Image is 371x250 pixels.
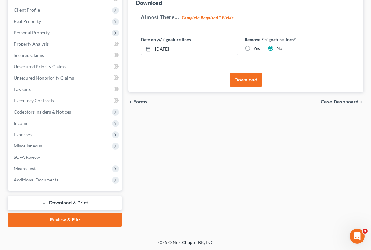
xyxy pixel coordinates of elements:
strong: Complete Required * Fields [182,15,234,20]
span: Expenses [14,132,32,137]
label: Date on /s/ signature lines [141,36,191,43]
span: Additional Documents [14,177,58,182]
span: Lawsuits [14,86,31,92]
span: SOFA Review [14,154,40,160]
a: Unsecured Nonpriority Claims [9,72,122,84]
span: Means Test [14,166,36,171]
span: Unsecured Priority Claims [14,64,66,69]
span: Property Analysis [14,41,49,47]
span: 4 [363,229,368,234]
span: Unsecured Nonpriority Claims [14,75,74,81]
span: Personal Property [14,30,50,35]
iframe: Intercom live chat [350,229,365,244]
a: Lawsuits [9,84,122,95]
a: Download & Print [8,196,122,210]
a: Executory Contracts [9,95,122,106]
span: Client Profile [14,7,40,13]
h5: Almost There... [141,14,351,21]
span: Case Dashboard [321,99,358,104]
button: chevron_left Forms [128,99,156,104]
i: chevron_right [358,99,363,104]
button: Download [230,73,262,87]
span: Secured Claims [14,53,44,58]
label: Yes [253,45,260,52]
input: MM/DD/YYYY [153,43,238,55]
a: Property Analysis [9,38,122,50]
i: chevron_left [128,99,133,104]
label: Remove E-signature lines? [245,36,342,43]
a: Unsecured Priority Claims [9,61,122,72]
span: Forms [133,99,147,104]
span: Income [14,120,28,126]
label: No [276,45,282,52]
span: Miscellaneous [14,143,42,148]
span: Real Property [14,19,41,24]
a: Review & File [8,213,122,227]
a: Case Dashboard chevron_right [321,99,363,104]
span: Executory Contracts [14,98,54,103]
a: SOFA Review [9,152,122,163]
span: Codebtors Insiders & Notices [14,109,71,114]
a: Secured Claims [9,50,122,61]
